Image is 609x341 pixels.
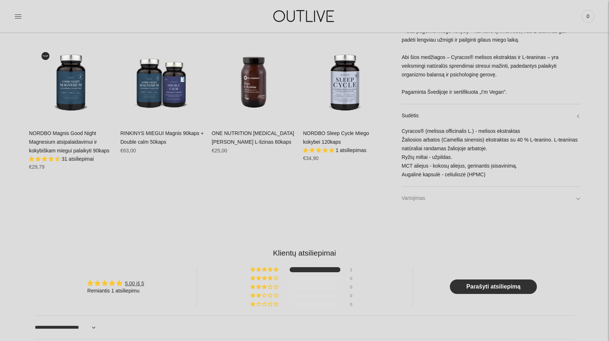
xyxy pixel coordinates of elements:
[212,130,294,145] a: ONE NUTRITION [MEDICAL_DATA][PERSON_NAME] L-lizinas 60kaps
[120,38,204,122] a: RINKINYS MIEGUI Magnis 90kaps + Double calm 50kaps
[120,148,136,153] span: €63,00
[35,319,98,336] select: Sort dropdown
[29,130,109,153] a: NORDBO Magnis Good Night Magnesium atsipalaidavimui ir kokybiškam miegui palaikyti 90kaps
[303,147,336,153] span: 5.00 stars
[336,147,366,153] span: 1 atsiliepimas
[120,130,204,145] a: RINKINYS MIEGUI Magnis 90kaps + Double calm 50kaps
[250,267,279,272] div: 100% (1) reviews with 5 star rating
[350,267,359,272] div: 1
[402,187,580,210] a: Vartojimas
[303,155,319,161] span: €34,90
[303,130,369,145] a: NORDBO Sleep Cycle Miego kokybei 120kaps
[125,281,144,286] a: 5.00 iš 5
[581,8,594,24] a: 0
[212,38,296,122] a: ONE NUTRITION L-Lysine Grynas L-lizinas 60kaps
[29,156,62,162] span: 4.71 stars
[87,287,144,295] div: Remiantis 1 atsiliepimu
[29,164,45,170] span: €29,79
[402,104,580,127] a: Sudėtis
[583,11,593,21] span: 0
[29,38,113,122] a: NORDBO Magnis Good Night Magnesium atsipalaidavimui ir kokybiškam miegui palaikyti 90kaps
[62,156,94,162] span: 31 atsiliepimai
[450,279,537,294] a: Parašyti atsiliepimą
[87,279,144,287] div: Average rating is 5.00 stars
[35,248,574,258] h2: Klientų atsiliepimai
[303,38,387,122] a: NORDBO Sleep Cycle Miego kokybei 120kaps
[259,4,350,29] img: OUTLIVE
[212,148,227,153] span: €25,00
[402,127,580,186] div: Cyracos® (melissa officinalis L.) - melisos ekstraktas Žaliosios arbatos (Camellia sinensis) ekst...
